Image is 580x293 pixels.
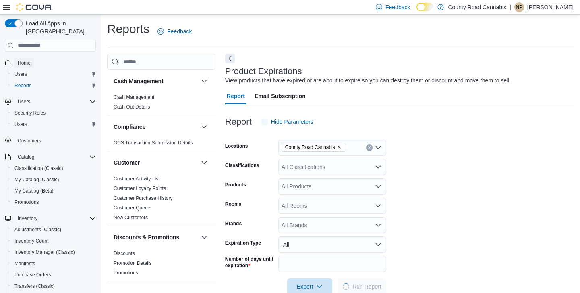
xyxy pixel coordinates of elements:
a: Adjustments (Classic) [11,225,64,234]
a: Customer Queue [114,205,150,211]
button: Hide Parameters [258,114,317,130]
span: Inventory [14,213,96,223]
button: Cash Management [114,77,198,85]
button: Users [8,69,99,80]
span: Users [18,98,30,105]
span: Reports [14,82,31,89]
span: Manifests [14,260,35,267]
span: Inventory Count [14,238,49,244]
span: Promotion Details [114,260,152,266]
button: Open list of options [375,183,381,190]
button: All [278,236,386,253]
button: Inventory Manager (Classic) [8,247,99,258]
span: Loading [342,283,350,291]
button: Customers [2,135,99,146]
h3: Customer [114,159,140,167]
a: Inventory Count [11,236,52,246]
h1: Reports [107,21,149,37]
span: Customer Purchase History [114,195,173,201]
button: Users [14,97,33,107]
span: Users [14,121,27,128]
a: Security Roles [11,108,49,118]
a: Customers [14,136,44,146]
button: Discounts & Promotions [114,233,198,241]
a: Cash Out Details [114,104,150,110]
span: Email Subscription [255,88,306,104]
span: Run Report [352,283,381,291]
span: Reports [11,81,96,90]
button: Adjustments (Classic) [8,224,99,235]
label: Locations [225,143,248,149]
span: My Catalog (Beta) [14,188,54,194]
span: Promotions [114,270,138,276]
button: Users [8,119,99,130]
span: Promotions [14,199,39,205]
label: Classifications [225,162,259,169]
div: Compliance [107,138,215,151]
span: Purchase Orders [11,270,96,280]
a: My Catalog (Classic) [11,175,62,184]
span: Transfers (Classic) [14,283,55,289]
label: Expiration Type [225,240,261,246]
span: Report [227,88,245,104]
span: Home [18,60,31,66]
span: Purchase Orders [14,272,51,278]
span: Promotions [11,197,96,207]
span: County Road Cannabis [282,143,345,152]
span: Transfers (Classic) [11,281,96,291]
p: County Road Cannabis [448,2,506,12]
a: OCS Transaction Submission Details [114,140,193,146]
label: Rooms [225,201,242,207]
button: Compliance [199,122,209,132]
h3: Compliance [114,123,145,131]
span: Users [14,71,27,77]
button: Catalog [14,152,37,162]
span: My Catalog (Beta) [11,186,96,196]
a: Discounts [114,251,135,256]
input: Dark Mode [416,3,433,11]
h3: Cash Management [114,77,164,85]
span: Adjustments (Classic) [14,226,61,233]
button: Open list of options [375,203,381,209]
span: Catalog [14,152,96,162]
a: Customer Loyalty Points [114,186,166,191]
span: Security Roles [14,110,46,116]
span: Customers [18,138,41,144]
span: Classification (Classic) [11,163,96,173]
div: View products that have expired or are about to expire so you can destroy them or discount and mo... [225,76,511,85]
button: Reports [8,80,99,91]
span: Load All Apps in [GEOGRAPHIC_DATA] [23,19,96,36]
button: Inventory Count [8,235,99,247]
button: Inventory [14,213,41,223]
button: Customer [114,159,198,167]
a: Transfers (Classic) [11,281,58,291]
div: Cash Management [107,92,215,115]
a: Manifests [11,259,38,268]
button: Classification (Classic) [8,163,99,174]
span: OCS Transaction Submission Details [114,140,193,146]
button: Remove County Road Cannabis from selection in this group [337,145,342,150]
span: Inventory Manager (Classic) [11,247,96,257]
button: Discounts & Promotions [199,232,209,242]
h3: Report [225,117,252,127]
a: Reports [11,81,35,90]
span: My Catalog (Classic) [14,176,59,183]
a: Cash Management [114,94,154,100]
a: Users [11,119,30,129]
a: Classification (Classic) [11,163,66,173]
div: Navkiran Pandher [514,2,524,12]
span: Inventory Count [11,236,96,246]
button: Users [2,96,99,107]
button: Promotions [8,197,99,208]
button: Open list of options [375,222,381,228]
span: Manifests [11,259,96,268]
div: Customer [107,174,215,226]
span: Classification (Classic) [14,165,63,172]
span: NP [516,2,523,12]
span: New Customers [114,214,148,221]
div: Discounts & Promotions [107,249,215,281]
p: | [510,2,511,12]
